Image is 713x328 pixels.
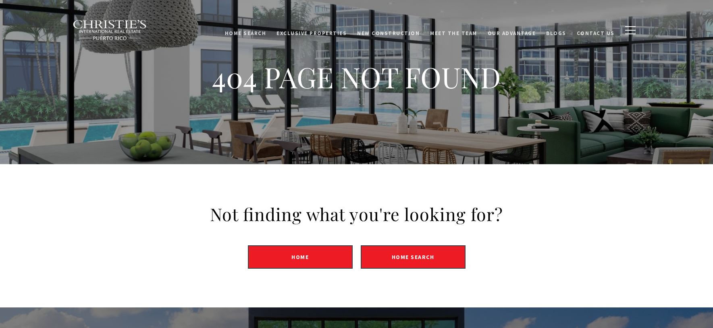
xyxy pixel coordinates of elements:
a: Our Advantage [482,22,541,38]
img: Christie's International Real Estate black text logo [73,20,148,41]
a: Exclusive Properties [271,22,352,38]
span: Exclusive Properties [276,26,347,33]
span: Contact Us [577,26,615,33]
span: Our Advantage [488,26,536,33]
a: Home Search [361,245,466,269]
a: Home [248,245,353,269]
span: Blogs [546,26,566,33]
a: Meet the Team [425,22,482,38]
h2: Not finding what you're looking for? [95,203,619,226]
h1: 404 PAGE NOT FOUND [212,59,501,95]
a: Home Search [220,22,272,38]
a: Blogs [541,22,572,38]
a: New Construction [352,22,425,38]
span: New Construction [357,26,420,33]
